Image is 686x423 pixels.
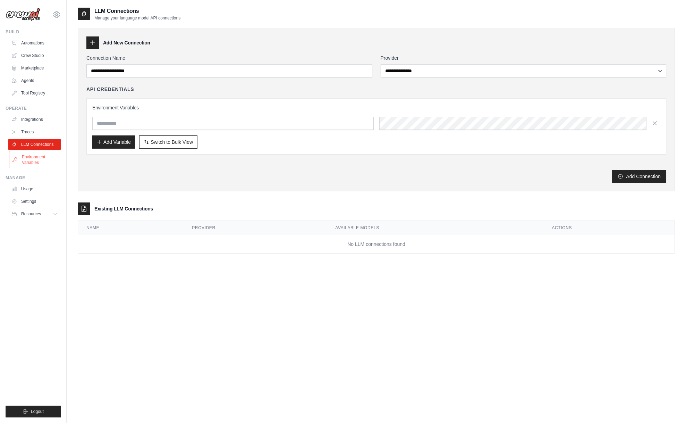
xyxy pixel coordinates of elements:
button: Switch to Bulk View [139,135,197,149]
span: Resources [21,211,41,217]
a: Tool Registry [8,88,61,99]
button: Add Variable [92,135,135,149]
a: Agents [8,75,61,86]
div: Build [6,29,61,35]
h3: Existing LLM Connections [94,205,153,212]
h2: LLM Connections [94,7,180,15]
label: Provider [381,55,667,61]
button: Resources [8,208,61,219]
th: Name [78,221,184,235]
img: Logo [6,8,40,21]
label: Connection Name [86,55,372,61]
th: Provider [184,221,327,235]
a: Crew Studio [8,50,61,61]
button: Logout [6,406,61,417]
a: Environment Variables [9,151,61,168]
div: Operate [6,106,61,111]
a: Integrations [8,114,61,125]
a: LLM Connections [8,139,61,150]
th: Actions [544,221,675,235]
h3: Environment Variables [92,104,660,111]
button: Add Connection [612,170,666,183]
a: Marketplace [8,63,61,74]
td: No LLM connections found [78,235,675,254]
span: Switch to Bulk View [151,139,193,146]
h3: Add New Connection [103,39,150,46]
div: Manage [6,175,61,181]
p: Manage your language model API connections [94,15,180,21]
span: Logout [31,409,44,414]
th: Available Models [327,221,543,235]
a: Usage [8,183,61,194]
a: Traces [8,126,61,138]
a: Settings [8,196,61,207]
h4: API Credentials [86,86,134,93]
a: Automations [8,38,61,49]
